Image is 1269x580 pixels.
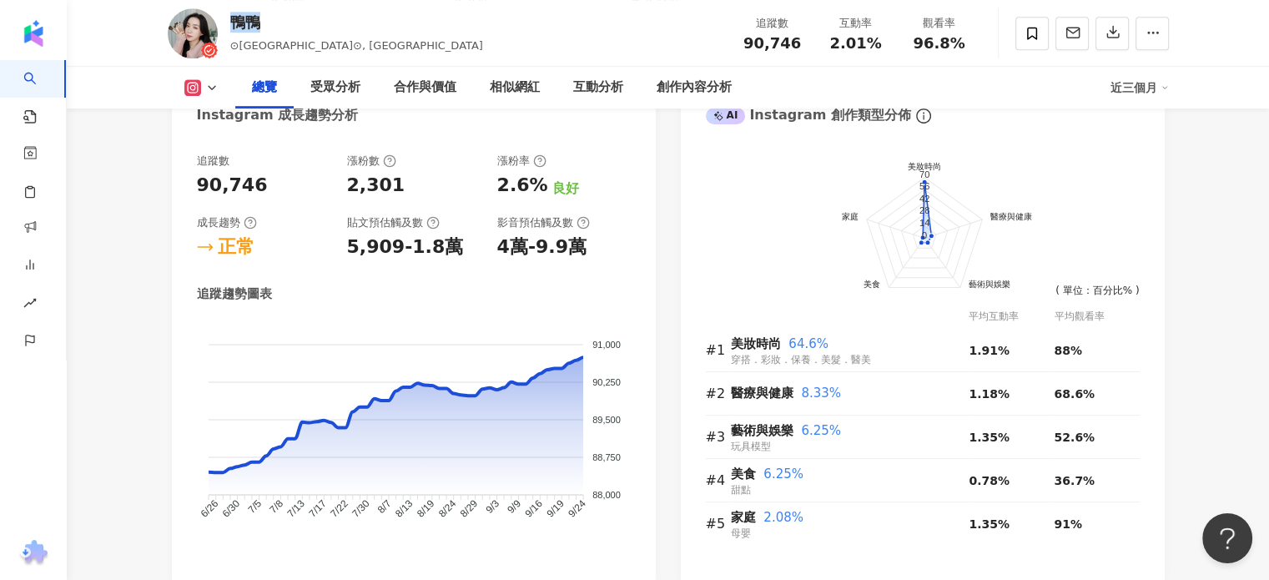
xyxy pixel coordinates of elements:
[1054,387,1095,401] span: 68.6%
[731,467,756,482] span: 美食
[919,169,929,179] text: 70
[592,414,621,424] tspan: 89,500
[969,344,1010,357] span: 1.91%
[197,285,272,303] div: 追蹤趨勢圖表
[490,78,540,98] div: 相似網紅
[457,497,480,520] tspan: 8/29
[1110,74,1169,101] div: 近三個月
[197,215,257,230] div: 成長趨勢
[245,497,264,516] tspan: 7/5
[706,108,746,124] div: AI
[414,497,436,520] tspan: 8/19
[20,20,47,47] img: logo icon
[969,309,1054,325] div: 平均互動率
[763,467,803,482] span: 6.25%
[285,497,307,520] tspan: 7/13
[731,527,751,539] span: 母嬰
[921,229,926,240] text: 0
[919,193,929,203] text: 42
[741,15,804,32] div: 追蹤數
[801,423,841,438] span: 6.25%
[219,497,242,520] tspan: 6/30
[706,340,731,361] div: #1
[969,431,1010,444] span: 1.35%
[706,383,731,404] div: #2
[267,497,285,516] tspan: 7/8
[706,106,911,124] div: Instagram 創作類型分佈
[969,474,1010,487] span: 0.78%
[919,218,929,228] text: 14
[375,497,393,516] tspan: 8/7
[913,35,964,52] span: 96.8%
[483,497,501,516] tspan: 9/3
[310,78,360,98] div: 受眾分析
[908,161,941,170] text: 美妝時尚
[731,386,793,401] span: 醫療與健康
[731,336,781,351] span: 美妝時尚
[592,339,621,349] tspan: 91,000
[919,205,929,215] text: 28
[347,235,464,260] div: 5,909-1.8萬
[436,497,458,520] tspan: 8/24
[788,336,828,351] span: 64.6%
[347,215,440,230] div: 貼文預估觸及數
[497,154,546,169] div: 漲粉率
[731,354,871,366] span: 穿搭．彩妝．保養．美髮．醫美
[566,497,588,520] tspan: 9/24
[1054,474,1095,487] span: 36.7%
[841,212,858,221] text: 家庭
[592,376,621,386] tspan: 90,250
[829,35,881,52] span: 2.01%
[497,235,587,260] div: 4萬-9.9萬
[706,426,731,447] div: #3
[1054,309,1139,325] div: 平均觀看率
[990,212,1032,221] text: 醫療與健康
[350,497,372,520] tspan: 7/30
[1054,344,1082,357] span: 88%
[763,510,803,525] span: 2.08%
[497,173,548,199] div: 2.6%
[218,235,254,260] div: 正常
[23,60,57,125] a: search
[919,181,929,191] text: 56
[801,386,841,401] span: 8.33%
[592,451,621,461] tspan: 88,750
[969,387,1010,401] span: 1.18%
[392,497,415,520] tspan: 8/13
[1054,517,1082,531] span: 91%
[731,441,771,452] span: 玩具模型
[347,154,396,169] div: 漲粉數
[230,12,483,33] div: 鴨鴨
[394,78,456,98] div: 合作與價值
[592,489,621,499] tspan: 88,000
[168,8,218,58] img: KOL Avatar
[552,179,579,198] div: 良好
[743,34,801,52] span: 90,746
[328,497,350,520] tspan: 7/22
[914,106,934,126] span: info-circle
[864,280,880,289] text: 美食
[908,15,971,32] div: 觀看率
[706,513,731,534] div: #5
[1054,431,1095,444] span: 52.6%
[573,78,623,98] div: 互動分析
[198,497,220,520] tspan: 6/26
[968,280,1010,289] text: 藝術與娛樂
[1202,513,1252,563] iframe: Help Scout Beacon - Open
[657,78,732,98] div: 創作內容分析
[544,497,567,520] tspan: 9/19
[252,78,277,98] div: 總覽
[522,497,545,520] tspan: 9/16
[824,15,888,32] div: 互動率
[197,173,268,199] div: 90,746
[230,39,483,52] span: ⊙[GEOGRAPHIC_DATA]⊙, [GEOGRAPHIC_DATA]
[347,173,405,199] div: 2,301
[505,497,523,516] tspan: 9/9
[197,154,229,169] div: 追蹤數
[706,470,731,491] div: #4
[18,540,50,567] img: chrome extension
[731,423,793,438] span: 藝術與娛樂
[731,484,751,496] span: 甜點
[23,286,37,324] span: rise
[731,510,756,525] span: 家庭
